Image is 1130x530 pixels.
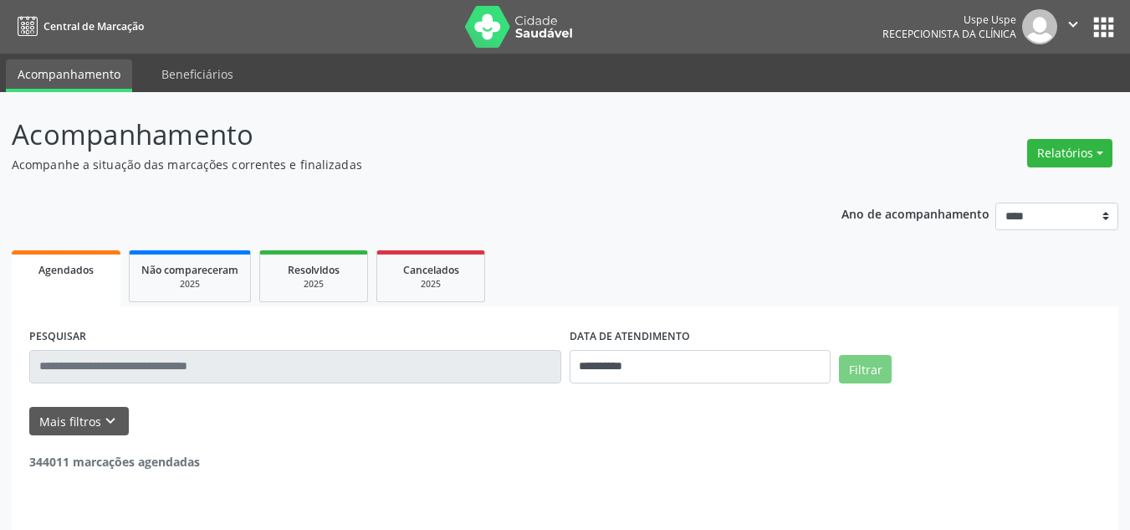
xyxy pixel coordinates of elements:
[150,59,245,89] a: Beneficiários
[1089,13,1118,42] button: apps
[1027,139,1112,167] button: Relatórios
[43,19,144,33] span: Central de Marcação
[1022,9,1057,44] img: img
[12,114,786,156] p: Acompanhamento
[389,278,473,291] div: 2025
[882,13,1016,27] div: Uspe Uspe
[1057,9,1089,44] button: 
[141,263,238,277] span: Não compareceram
[841,203,989,224] p: Ano de acompanhamento
[12,13,144,40] a: Central de Marcação
[570,324,690,350] label: DATA DE ATENDIMENTO
[29,454,200,470] strong: 344011 marcações agendadas
[101,412,120,430] i: keyboard_arrow_down
[272,278,355,291] div: 2025
[38,263,94,277] span: Agendados
[12,156,786,173] p: Acompanhe a situação das marcações correntes e finalizadas
[29,324,86,350] label: PESQUISAR
[839,355,892,383] button: Filtrar
[403,263,459,277] span: Cancelados
[288,263,340,277] span: Resolvidos
[141,278,238,291] div: 2025
[1064,15,1082,33] i: 
[6,59,132,92] a: Acompanhamento
[882,27,1016,41] span: Recepcionista da clínica
[29,407,129,436] button: Mais filtroskeyboard_arrow_down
